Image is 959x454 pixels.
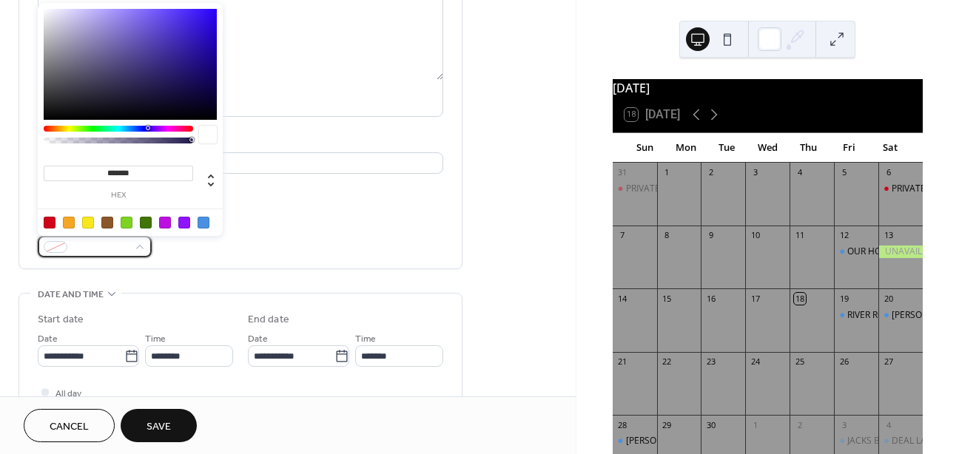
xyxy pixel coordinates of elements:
span: All day [55,386,81,402]
div: 4 [794,167,805,178]
div: FRANKIE FEDS 5-8pm [613,435,657,447]
div: 31 [617,167,628,178]
div: 4 [883,419,894,430]
div: 29 [662,419,673,430]
div: 7 [617,230,628,241]
div: 19 [838,293,849,304]
div: Sat [870,133,911,163]
div: PRIVATE EVENT 1:30-4:30pm [878,183,923,195]
div: DEAL LAKE BAR & CO. 7-10pm [878,435,923,447]
span: Cancel [50,419,89,435]
div: Mon [665,133,706,163]
div: Thu [788,133,829,163]
div: #7ED321 [121,217,132,228]
div: 12 [838,230,849,241]
div: #8B572A [101,217,113,228]
div: #D0021B [44,217,55,228]
div: 25 [794,356,805,367]
div: #4A90E2 [198,217,209,228]
button: Save [121,409,197,442]
div: 2 [794,419,805,430]
div: #417505 [140,217,152,228]
div: [DATE] [613,79,923,97]
div: OUR HOUSE 7-10pm [847,245,932,258]
div: #BD10E0 [159,217,171,228]
div: 18 [794,293,805,304]
div: 15 [662,293,673,304]
div: 23 [705,356,716,367]
div: UNAVAILABLE [878,245,923,258]
div: MAGGIE'S TIKI BAR (RAIN OR SHINE) [878,309,923,322]
div: 16 [705,293,716,304]
div: RIVER ROCK (INDOOR STAGE) 5:30-8:30pm [834,309,878,322]
div: 5 [838,167,849,178]
span: Date [248,331,268,347]
div: 24 [750,356,761,367]
div: 6 [883,167,894,178]
div: [PERSON_NAME] 5-8pm [626,435,724,447]
div: Sun [625,133,665,163]
div: Location [38,135,440,150]
div: PRIVATE EVENT 5-8pm [626,183,719,195]
div: 22 [662,356,673,367]
div: End date [248,312,289,328]
div: 27 [883,356,894,367]
div: 3 [838,419,849,430]
div: 30 [705,419,716,430]
div: 3 [750,167,761,178]
span: Time [145,331,166,347]
div: Fri [829,133,869,163]
div: JACKS BY THE TRACKS 7-10pm [834,435,878,447]
div: 17 [750,293,761,304]
div: 21 [617,356,628,367]
div: 14 [617,293,628,304]
div: 20 [883,293,894,304]
span: Date [38,331,58,347]
div: 1 [662,167,673,178]
div: PRIVATE EVENT 5-8pm [613,183,657,195]
div: 8 [662,230,673,241]
div: Wed [747,133,788,163]
div: 2 [705,167,716,178]
div: 10 [750,230,761,241]
button: Cancel [24,409,115,442]
div: 1 [750,419,761,430]
div: OUR HOUSE 7-10pm [834,245,878,258]
div: 26 [838,356,849,367]
div: 9 [705,230,716,241]
div: 13 [883,230,894,241]
div: Start date [38,312,84,328]
div: 11 [794,230,805,241]
div: 28 [617,419,628,430]
div: #F5A623 [63,217,75,228]
span: Time [355,331,376,347]
span: Date and time [38,287,104,302]
div: #F8E71C [82,217,94,228]
span: Save [147,419,171,435]
div: #9013FE [178,217,190,228]
div: Tue [706,133,747,163]
label: hex [44,192,193,200]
